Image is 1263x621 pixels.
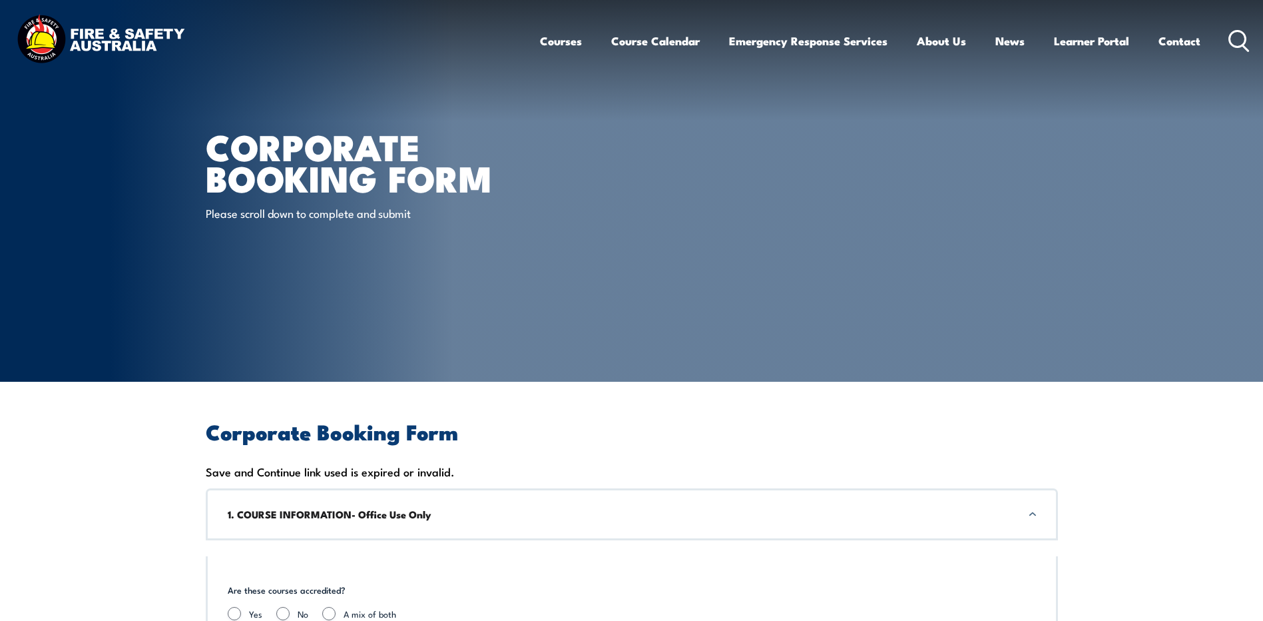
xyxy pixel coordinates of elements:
p: Please scroll down to complete and submit [206,205,449,221]
h2: Corporate Booking Form [206,422,1058,440]
a: About Us [917,23,966,59]
label: Yes [249,607,262,620]
h1: Corporate Booking Form [206,131,535,193]
div: 1. COURSE INFORMATION- Office Use Only [206,488,1058,540]
a: Course Calendar [611,23,700,59]
a: Learner Portal [1054,23,1129,59]
label: No [298,607,308,620]
h3: 1. COURSE INFORMATION- Office Use Only [228,507,1036,522]
div: Save and Continue link used is expired or invalid. [206,462,1058,482]
a: Emergency Response Services [729,23,887,59]
legend: Are these courses accredited? [228,584,346,597]
a: Contact [1158,23,1200,59]
label: A mix of both [344,607,396,620]
a: Courses [540,23,582,59]
a: News [995,23,1025,59]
